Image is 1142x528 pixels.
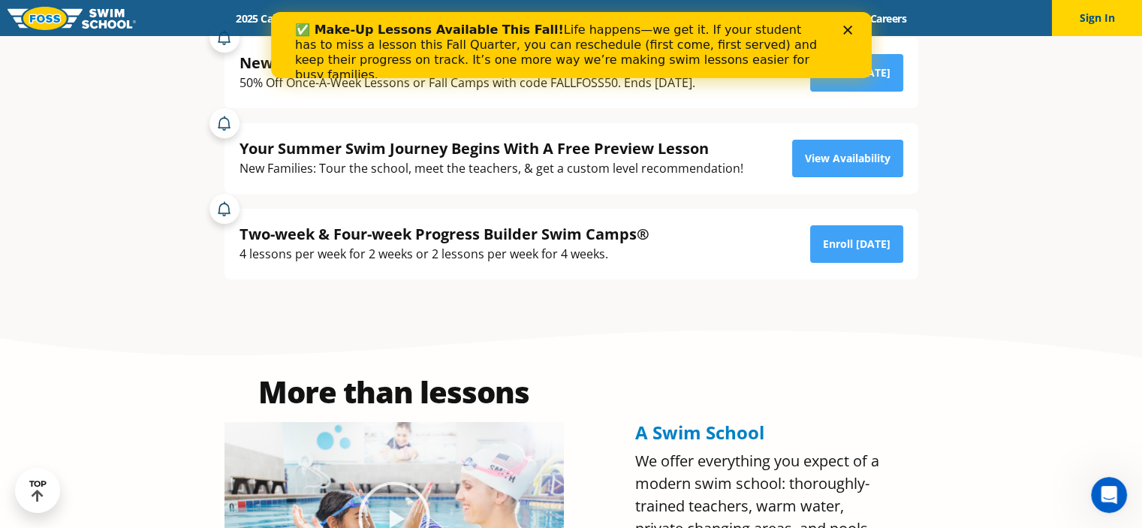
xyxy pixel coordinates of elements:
img: FOSS Swim School Logo [8,7,136,30]
a: Enroll [DATE] [810,225,903,263]
div: Two-week & Four-week Progress Builder Swim Camps® [240,224,649,244]
a: Swim Like [PERSON_NAME] [651,11,810,26]
a: Swim Path® Program [380,11,511,26]
h2: More than lessons [224,377,564,407]
a: Careers [857,11,919,26]
a: About [PERSON_NAME] [511,11,651,26]
a: Blog [809,11,857,26]
div: 50% Off Once-A-Week Lessons or Fall Camps with code FALLFOSS50. Ends [DATE]. [240,73,695,93]
a: View Availability [792,140,903,177]
div: New Families: Tour the school, meet the teachers, & get a custom level recommendation! [240,158,743,179]
b: ✅ Make-Up Lessons Available This Fall! [24,11,293,25]
span: A Swim School [635,420,764,445]
div: Your Summer Swim Journey Begins With A Free Preview Lesson [240,138,743,158]
a: Schools [317,11,380,26]
iframe: Intercom live chat banner [271,12,872,78]
a: 2025 Calendar [223,11,317,26]
div: Life happens—we get it. If your student has to miss a lesson this Fall Quarter, you can reschedul... [24,11,553,71]
div: New Families: 50% Off Fall Quarter Lessons [240,53,695,73]
div: TOP [29,479,47,502]
div: 4 lessons per week for 2 weeks or 2 lessons per week for 4 weeks. [240,244,649,264]
div: Close [572,14,587,23]
iframe: Intercom live chat [1091,477,1127,513]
